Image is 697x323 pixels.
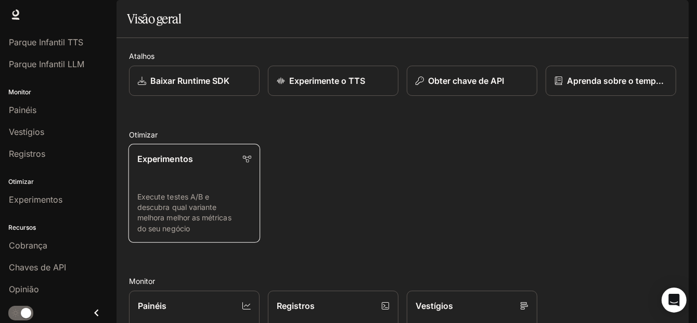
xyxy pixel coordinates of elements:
font: Registros [277,301,315,311]
font: Vestígios [416,301,453,311]
font: Baixar Runtime SDK [150,76,229,86]
font: Experimentos [137,154,193,164]
a: ExperimentosExecute testes A/B e descubra qual variante melhora melhor as métricas do seu negócio [128,144,261,243]
font: Painéis [138,301,166,311]
font: Execute testes A/B e descubra qual variante melhora melhor as métricas do seu negócio [137,192,231,233]
div: Abra o Intercom Messenger [662,288,687,313]
font: Obter chave de API [428,76,504,86]
button: Obter chave de API [407,66,537,96]
font: Atalhos [129,52,154,60]
a: Experimente o TTS [268,66,398,96]
font: Otimizar [129,130,158,139]
font: Experimente o TTS [289,76,365,86]
font: Visão geral [127,11,182,27]
font: Monitor [129,277,155,285]
a: Aprenda sobre o tempo de execução [546,66,676,96]
a: Baixar Runtime SDK [129,66,260,96]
